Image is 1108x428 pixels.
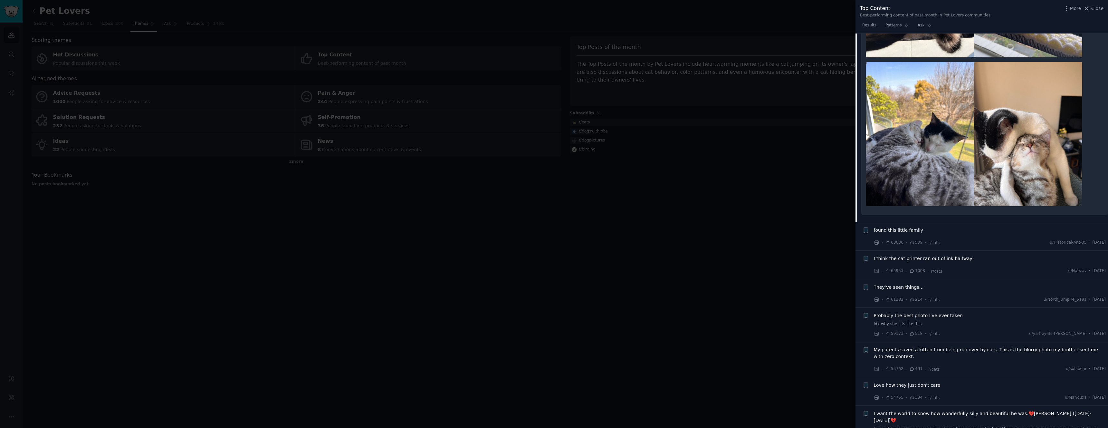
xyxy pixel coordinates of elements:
[929,240,940,245] span: r/cats
[1089,297,1090,303] span: ·
[1044,297,1087,303] span: u/North_Umpire_5181
[862,23,876,28] span: Results
[885,240,903,246] span: 68080
[866,62,974,206] img: These guys have only known each other a few weeks
[1089,268,1090,274] span: ·
[906,268,907,275] span: ·
[918,23,925,28] span: Ask
[874,227,923,234] a: found this little family
[1093,268,1106,274] span: [DATE]
[882,239,883,246] span: ·
[929,367,940,372] span: r/cats
[1089,395,1090,401] span: ·
[874,321,1106,327] a: Idk why she sits like this.
[882,394,883,401] span: ·
[1093,240,1106,246] span: [DATE]
[1083,5,1103,12] button: Close
[1063,5,1081,12] button: More
[874,346,1106,360] a: My parents saved a kitten from being run over by cars. This is the blurry photo my brother sent m...
[882,366,883,373] span: ·
[925,394,926,401] span: ·
[925,330,926,337] span: ·
[883,20,911,34] a: Patterns
[1068,268,1087,274] span: u/Nabzav
[931,269,942,274] span: r/cats
[1093,395,1106,401] span: [DATE]
[874,312,963,319] a: Probably the best photo I've ever taken
[885,268,903,274] span: 65953
[1065,395,1087,401] span: u/Mahouxa
[1089,331,1090,337] span: ·
[874,410,1106,424] a: I want the world to know how wonderfully silly and beautiful he was.💔[PERSON_NAME] ([DATE]-[DATE])💔
[874,382,941,389] a: Love how they just don't care
[906,296,907,303] span: ·
[906,330,907,337] span: ·
[882,268,883,275] span: ·
[885,331,903,337] span: 59173
[929,395,940,400] span: r/cats
[860,13,990,18] div: Best-performing content of past month in Pet Lovers communities
[885,23,902,28] span: Patterns
[882,330,883,337] span: ·
[874,255,972,262] a: I think the cat printer ran out of ink halfway
[909,268,925,274] span: 1008
[882,296,883,303] span: ·
[925,366,926,373] span: ·
[925,296,926,303] span: ·
[909,240,922,246] span: 509
[915,20,934,34] a: Ask
[909,366,922,372] span: 491
[974,62,1082,206] img: These guys have only known each other a few weeks
[909,297,922,303] span: 214
[885,395,903,401] span: 54755
[860,5,990,13] div: Top Content
[1093,297,1106,303] span: [DATE]
[885,297,903,303] span: 61282
[860,20,879,34] a: Results
[1089,240,1090,246] span: ·
[1066,366,1086,372] span: u/sofsbear
[885,366,903,372] span: 55762
[927,268,929,275] span: ·
[906,366,907,373] span: ·
[929,332,940,336] span: r/cats
[1070,5,1081,12] span: More
[929,297,940,302] span: r/cats
[906,239,907,246] span: ·
[1091,5,1103,12] span: Close
[1093,331,1106,337] span: [DATE]
[906,394,907,401] span: ·
[909,395,922,401] span: 384
[1029,331,1087,337] span: u/ya-hey-its-[PERSON_NAME]
[925,239,926,246] span: ·
[1089,366,1090,372] span: ·
[1093,366,1106,372] span: [DATE]
[1050,240,1086,246] span: u/Historical-Ant-35
[874,284,924,291] a: They’ve seen things…
[909,331,922,337] span: 518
